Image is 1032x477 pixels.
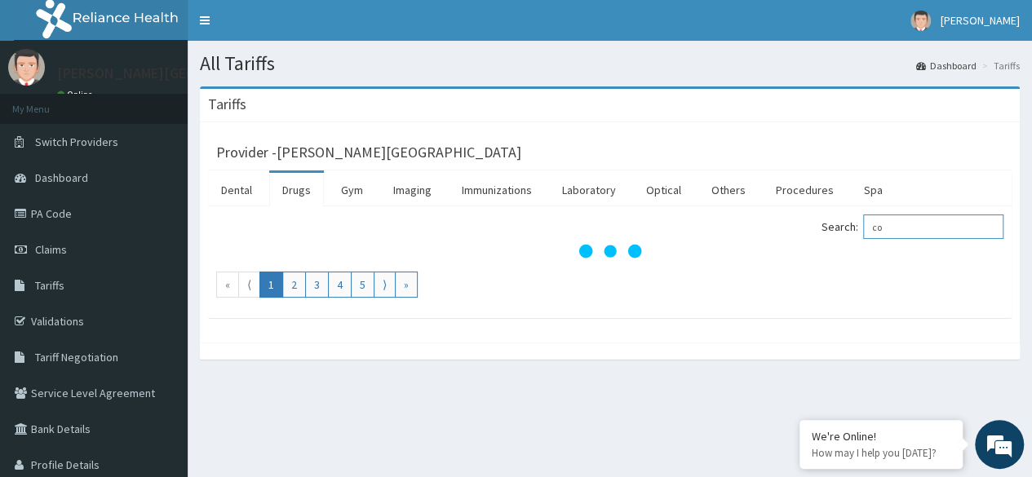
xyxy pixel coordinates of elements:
img: d_794563401_company_1708531726252_794563401 [30,82,66,122]
p: [PERSON_NAME][GEOGRAPHIC_DATA] [57,66,299,81]
a: Go to page number 5 [351,272,374,298]
a: Gym [328,173,376,207]
h3: Provider - [PERSON_NAME][GEOGRAPHIC_DATA] [216,145,521,160]
textarea: Type your message and hit 'Enter' [8,310,311,367]
a: Optical [633,173,694,207]
span: Dashboard [35,170,88,185]
a: Laboratory [549,173,629,207]
span: Switch Providers [35,135,118,149]
a: Drugs [269,173,324,207]
a: Spa [851,173,896,207]
a: Others [698,173,759,207]
a: Go to first page [216,272,239,298]
a: Procedures [763,173,847,207]
p: How may I help you today? [812,446,950,460]
span: We're online! [95,138,225,303]
span: Tariff Negotiation [35,350,118,364]
a: Go to next page [374,272,396,298]
img: User Image [910,11,931,31]
a: Imaging [380,173,445,207]
li: Tariffs [978,59,1020,73]
a: Go to page number 3 [305,272,329,298]
h1: All Tariffs [200,53,1020,74]
span: [PERSON_NAME] [941,13,1020,28]
svg: audio-loading [578,219,643,284]
a: Online [57,89,96,100]
div: We're Online! [812,429,950,444]
a: Go to page number 2 [282,272,306,298]
h3: Tariffs [208,97,246,112]
input: Search: [863,214,1003,239]
div: Chat with us now [85,91,274,113]
img: User Image [8,49,45,86]
a: Go to page number 4 [328,272,352,298]
a: Go to page number 1 [259,272,283,298]
a: Immunizations [449,173,545,207]
span: Claims [35,242,67,257]
a: Dental [208,173,265,207]
a: Go to last page [395,272,418,298]
label: Search: [822,214,1003,239]
a: Go to previous page [238,272,260,298]
span: Tariffs [35,278,64,293]
div: Minimize live chat window [268,8,307,47]
a: Dashboard [916,59,977,73]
